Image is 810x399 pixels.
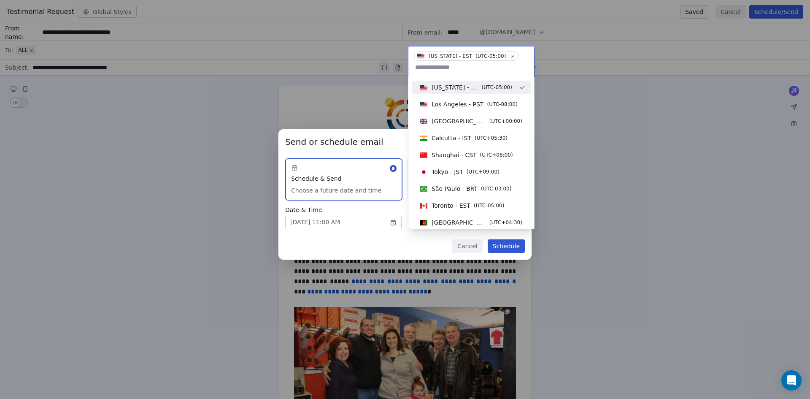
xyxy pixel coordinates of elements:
[432,218,486,227] span: [GEOGRAPHIC_DATA] - AFT
[432,83,478,92] span: [US_STATE] - EST
[429,53,472,60] span: [US_STATE] - EST
[432,134,471,142] span: Calcutta - IST
[475,134,508,142] span: ( UTC+05:30 )
[432,168,463,176] span: Tokyo - JST
[474,202,504,209] span: ( UTC-05:00 )
[482,84,512,91] span: ( UTC-05:00 )
[432,100,483,109] span: Los Angeles - PST
[432,151,477,159] span: Shanghai - CST
[489,219,522,226] span: ( UTC+04:30 )
[489,117,522,125] span: ( UTC+00:00 )
[432,185,478,193] span: São Paulo - BRT
[467,168,499,176] span: ( UTC+09:00 )
[432,117,486,125] span: [GEOGRAPHIC_DATA] - GMT
[480,151,513,159] span: ( UTC+08:00 )
[481,185,511,193] span: ( UTC-03:00 )
[487,100,517,108] span: ( UTC-08:00 )
[432,201,470,210] span: Toronto - EST
[475,52,506,60] span: ( UTC-05:00 )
